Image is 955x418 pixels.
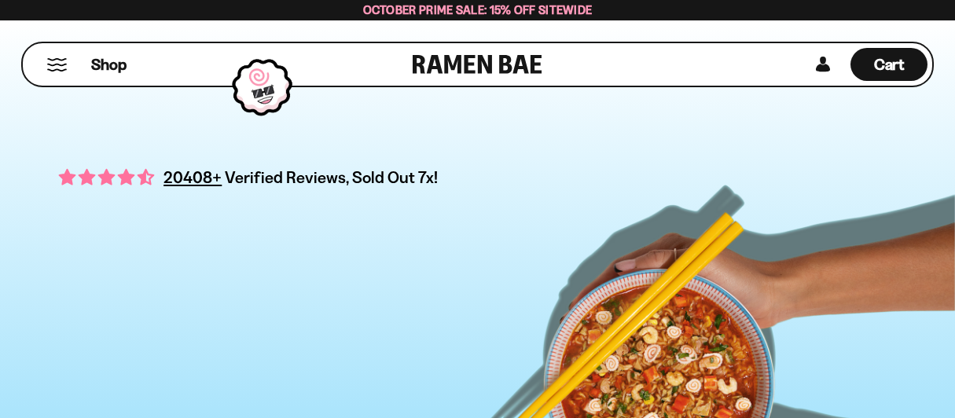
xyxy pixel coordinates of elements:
[91,54,127,75] span: Shop
[225,167,438,187] span: Verified Reviews, Sold Out 7x!
[91,48,127,81] a: Shop
[46,58,68,71] button: Mobile Menu Trigger
[163,165,222,189] span: 20408+
[850,43,927,86] div: Cart
[874,55,905,74] span: Cart
[363,2,593,17] span: October Prime Sale: 15% off Sitewide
